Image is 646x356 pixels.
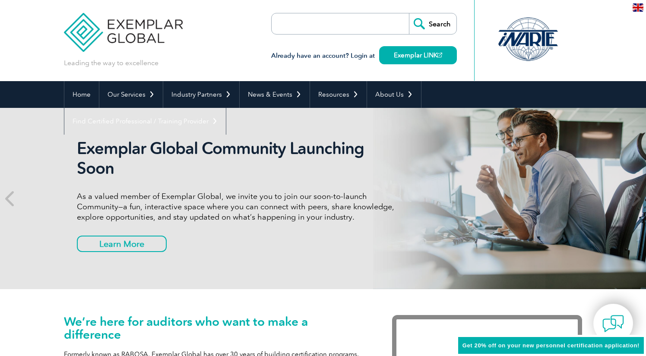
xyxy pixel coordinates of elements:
[367,81,421,108] a: About Us
[240,81,310,108] a: News & Events
[409,13,456,34] input: Search
[437,53,442,57] img: open_square.png
[310,81,367,108] a: Resources
[271,50,457,61] h3: Already have an account? Login at
[163,81,239,108] a: Industry Partners
[77,191,401,222] p: As a valued member of Exemplar Global, we invite you to join our soon-to-launch Community—a fun, ...
[64,58,158,68] p: Leading the way to excellence
[602,313,624,334] img: contact-chat.png
[64,315,366,341] h1: We’re here for auditors who want to make a difference
[77,236,167,252] a: Learn More
[633,3,643,12] img: en
[64,108,226,135] a: Find Certified Professional / Training Provider
[64,81,99,108] a: Home
[462,342,640,349] span: Get 20% off on your new personnel certification application!
[77,139,401,178] h2: Exemplar Global Community Launching Soon
[379,46,457,64] a: Exemplar LINK
[99,81,163,108] a: Our Services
